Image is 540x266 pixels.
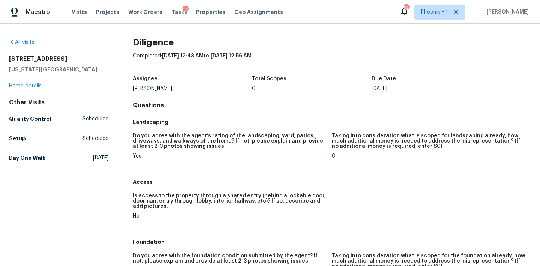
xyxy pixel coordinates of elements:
[332,153,525,159] div: 0
[9,151,109,165] a: Day One Walk[DATE]
[133,39,531,46] h2: Diligence
[9,66,109,73] h5: [US_STATE][GEOGRAPHIC_DATA]
[9,154,45,162] h5: Day One Walk
[211,53,252,59] span: [DATE] 12:56 AM
[9,132,109,145] a: SetupScheduled
[72,8,87,16] span: Visits
[183,6,189,13] div: 2
[9,83,42,89] a: Home details
[133,133,326,149] h5: Do you agree with the agent’s rating of the landscaping, yard, patios, driveways, and walkways of...
[332,133,525,149] h5: Taking into consideration what is scoped for landscaping already, how much additional money is ne...
[162,53,204,59] span: [DATE] 12:48 AM
[9,99,109,106] div: Other Visits
[133,76,157,81] h5: Assignee
[421,8,448,16] span: Phoenix + 1
[93,154,109,162] span: [DATE]
[252,76,286,81] h5: Total Scopes
[133,238,531,246] h5: Foundation
[403,5,409,12] div: 32
[9,40,34,45] a: All visits
[372,86,491,91] div: [DATE]
[9,55,109,63] h2: [STREET_ADDRESS]
[128,8,162,16] span: Work Orders
[133,52,531,72] div: Completed: to
[252,86,372,91] div: 0
[133,86,252,91] div: [PERSON_NAME]
[234,8,283,16] span: Geo Assignments
[133,153,326,159] div: Yes
[82,115,109,123] span: Scheduled
[9,115,51,123] h5: Quality Control
[133,253,326,264] h5: Do you agree with the foundation condition submitted by the agent? If not, please explain and pro...
[196,8,225,16] span: Properties
[171,9,187,15] span: Tasks
[9,112,109,126] a: Quality ControlScheduled
[483,8,529,16] span: [PERSON_NAME]
[96,8,119,16] span: Projects
[133,118,531,126] h5: Landscaping
[372,76,396,81] h5: Due Date
[25,8,50,16] span: Maestro
[133,193,326,209] h5: Is access to the property through a shared entry (behind a lockable door, doorman, entry through ...
[9,135,26,142] h5: Setup
[133,102,531,109] h4: Questions
[133,178,531,186] h5: Access
[82,135,109,142] span: Scheduled
[133,213,326,219] div: No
